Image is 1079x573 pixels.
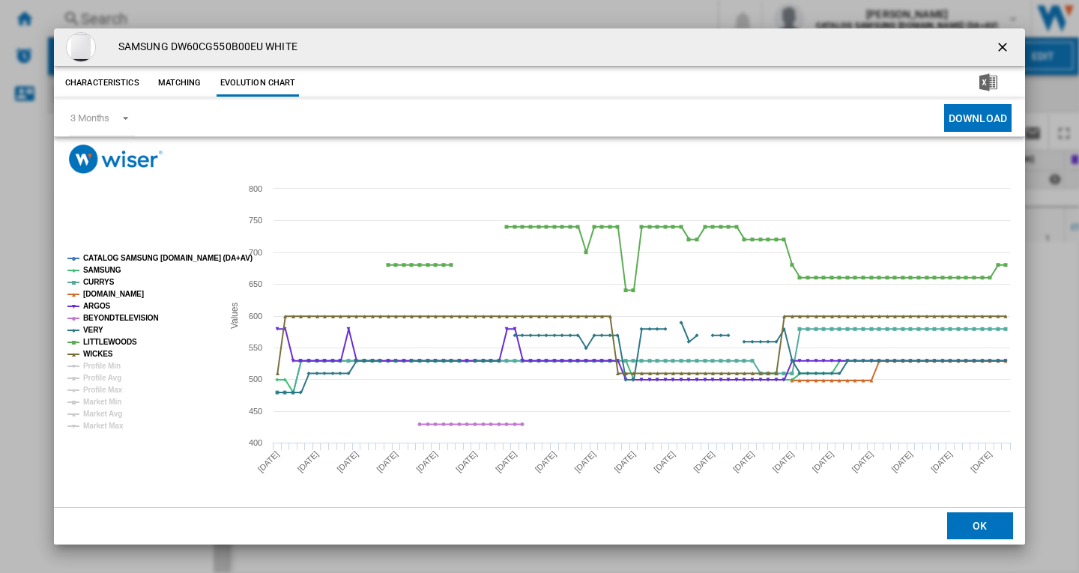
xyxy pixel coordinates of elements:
tspan: [DATE] [731,449,756,474]
md-dialog: Product popup [54,28,1025,545]
tspan: 500 [249,375,262,383]
img: logo_wiser_300x94.png [69,145,163,174]
tspan: [DATE] [771,449,796,474]
button: Matching [147,70,213,97]
tspan: [DATE] [454,449,479,474]
tspan: 750 [249,216,262,225]
tspan: 600 [249,312,262,321]
tspan: Profile Max [83,386,123,394]
img: 10261979 [66,32,96,62]
tspan: [DATE] [612,449,637,474]
tspan: Market Min [83,398,121,406]
tspan: Market Max [83,422,124,430]
div: 3 Months [70,112,109,124]
tspan: 800 [249,184,262,193]
tspan: Values [229,303,240,329]
button: Evolution chart [217,70,300,97]
tspan: [DATE] [811,449,835,474]
tspan: CURRYS [83,278,115,286]
tspan: CATALOG SAMSUNG [DOMAIN_NAME] (DA+AV) [83,254,253,262]
tspan: [DATE] [335,449,360,474]
tspan: [DATE] [375,449,399,474]
tspan: 400 [249,438,262,447]
tspan: [DATE] [929,449,954,474]
tspan: [DATE] [414,449,439,474]
button: Characteristics [61,70,143,97]
img: excel-24x24.png [979,73,997,91]
tspan: [DATE] [652,449,677,474]
ng-md-icon: getI18NText('BUTTONS.CLOSE_DIALOG') [995,40,1013,58]
tspan: 700 [249,248,262,257]
button: OK [947,512,1013,539]
tspan: SAMSUNG [83,266,121,274]
tspan: [DATE] [692,449,716,474]
h4: SAMSUNG DW60CG550B00EU WHITE [111,40,297,55]
tspan: VERY [83,326,103,334]
tspan: [DATE] [573,449,598,474]
tspan: BEYONDTELEVISION [83,314,159,322]
tspan: [DATE] [850,449,874,474]
tspan: [DATE] [256,449,281,474]
tspan: WICKES [83,350,113,358]
tspan: Profile Min [83,362,121,370]
tspan: ARGOS [83,302,111,310]
tspan: Market Avg [83,410,122,418]
tspan: Profile Avg [83,374,121,382]
button: getI18NText('BUTTONS.CLOSE_DIALOG') [989,32,1019,62]
tspan: [DATE] [296,449,321,474]
tspan: [DATE] [534,449,558,474]
tspan: 650 [249,279,262,288]
tspan: [DOMAIN_NAME] [83,290,144,298]
button: Download in Excel [955,70,1021,97]
tspan: [DATE] [494,449,519,474]
tspan: 450 [249,407,262,416]
tspan: LITTLEWOODS [83,338,137,346]
tspan: [DATE] [969,449,994,474]
tspan: 550 [249,343,262,352]
tspan: [DATE] [889,449,914,474]
button: Download [944,104,1012,132]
